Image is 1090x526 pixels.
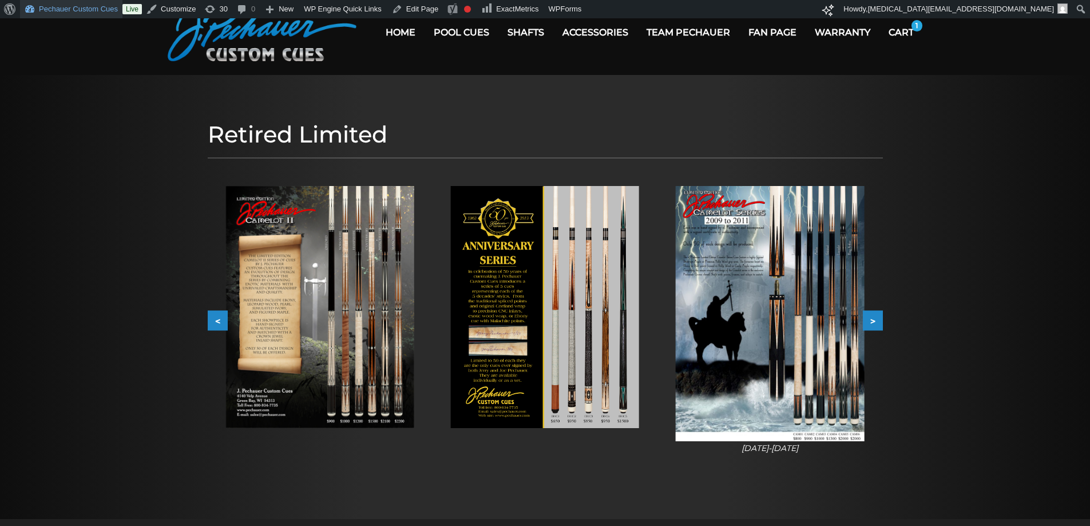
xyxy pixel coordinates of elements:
img: Pechauer Custom Cues [168,4,356,61]
a: Cart [879,18,923,47]
a: Team Pechauer [637,18,739,47]
a: Warranty [806,18,879,47]
div: Focus keyphrase not set [464,6,471,13]
button: > [863,310,883,330]
a: Fan Page [739,18,806,47]
span: ExactMetrics [496,5,538,13]
div: Carousel Navigation [208,310,883,330]
a: Accessories [553,18,637,47]
a: Pool Cues [425,18,498,47]
span: [MEDICAL_DATA][EMAIL_ADDRESS][DOMAIN_NAME] [868,5,1054,13]
a: Home [376,18,425,47]
a: Shafts [498,18,553,47]
a: Live [122,4,142,14]
button: < [208,310,228,330]
h1: Retired Limited [208,121,883,148]
i: [DATE]-[DATE] [742,443,798,453]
